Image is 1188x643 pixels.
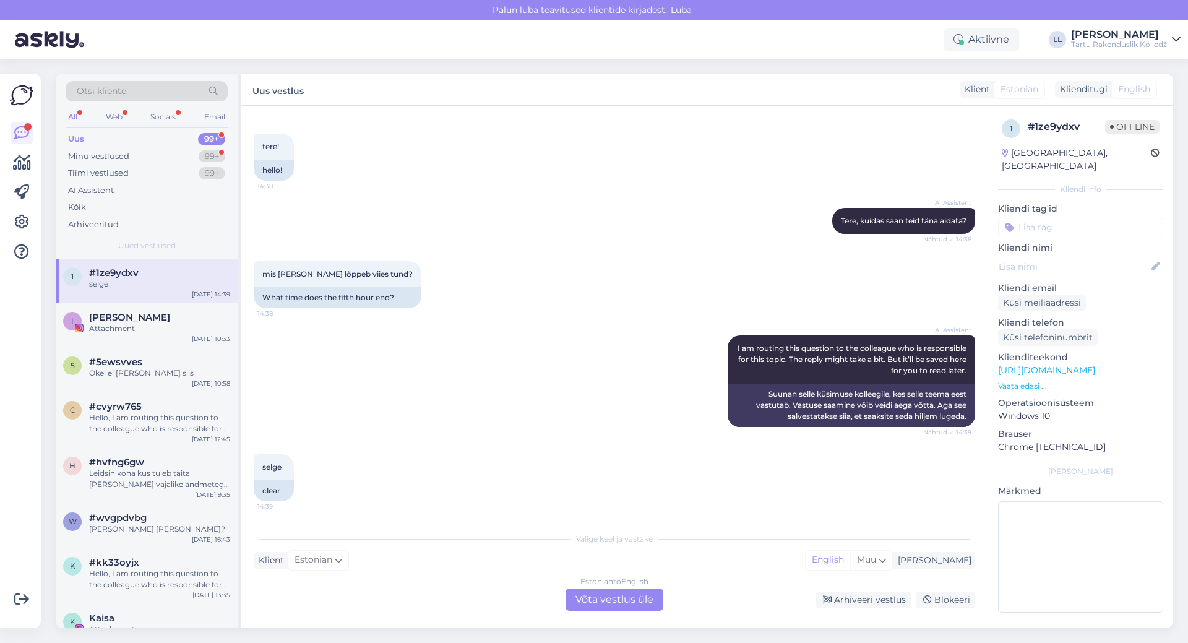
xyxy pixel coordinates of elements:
div: Aktiivne [944,28,1019,51]
span: Nähtud ✓ 14:39 [923,428,971,437]
span: 14:38 [257,309,304,318]
p: Kliendi email [998,282,1163,295]
span: Estonian [295,553,332,567]
div: [DATE] 10:58 [192,379,230,388]
span: I [71,316,74,326]
div: Okei ei [PERSON_NAME] siis [89,368,230,379]
div: [PERSON_NAME] [998,466,1163,477]
div: Klienditugi [1055,83,1108,96]
span: #kk33oyjx [89,557,139,568]
span: AI Assistent [925,198,971,207]
div: [PERSON_NAME] [893,554,971,567]
span: Offline [1105,120,1160,134]
p: Chrome [TECHNICAL_ID] [998,441,1163,454]
div: Attachment [89,323,230,334]
span: AI Assistent [925,326,971,335]
span: Muu [857,554,876,565]
div: Tartu Rakenduslik Kolledž [1071,40,1167,50]
span: #1ze9ydxv [89,267,139,278]
span: 5 [71,361,75,370]
span: c [70,405,75,415]
div: Klient [960,83,990,96]
div: [DATE] 13:35 [192,590,230,600]
div: [GEOGRAPHIC_DATA], [GEOGRAPHIC_DATA] [1002,147,1151,173]
div: Valige keel ja vastake [254,533,975,545]
div: Suunan selle küsimuse kolleegile, kes selle teema eest vastutab. Vastuse saamine võib veidi aega ... [728,384,975,427]
div: [PERSON_NAME] [PERSON_NAME]? [89,524,230,535]
div: Kõik [68,201,86,214]
div: [DATE] 10:33 [192,334,230,343]
div: Socials [148,109,178,125]
div: Arhiveeri vestlus [816,592,911,608]
p: Kliendi tag'id [998,202,1163,215]
span: K [70,617,75,626]
div: 99+ [198,133,225,145]
span: #5ewsvves [89,356,142,368]
span: 1 [1010,124,1012,133]
div: Email [202,109,228,125]
div: [DATE] 9:35 [195,490,230,499]
span: #wvgpdvbg [89,512,147,524]
div: clear [254,480,294,501]
label: Uus vestlus [252,81,304,98]
p: Brauser [998,428,1163,441]
span: Otsi kliente [77,85,126,98]
p: Klienditeekond [998,351,1163,364]
div: Tiimi vestlused [68,167,129,179]
span: w [69,517,77,526]
span: Uued vestlused [118,240,176,251]
span: Kaisa [89,613,114,624]
span: h [69,461,75,470]
div: Kliendi info [998,184,1163,195]
div: 99+ [199,150,225,163]
div: 99+ [199,167,225,179]
div: Minu vestlused [68,150,129,163]
span: 14:38 [257,181,304,191]
div: Uus [68,133,84,145]
div: Blokeeri [916,592,975,608]
img: Askly Logo [10,84,33,107]
span: Estonian [1001,83,1038,96]
p: Vaata edasi ... [998,381,1163,392]
span: Ismail Mirzojev [89,312,170,323]
div: [DATE] 12:45 [192,434,230,444]
div: [DATE] 14:39 [192,290,230,299]
span: Nähtud ✓ 14:38 [923,235,971,244]
div: Leidsin koha kus tuleb täita [PERSON_NAME] vajalike andmetega, et saaks siseveebiga liituda [89,468,230,490]
div: Estonian to English [580,576,648,587]
span: tere! [262,142,279,151]
span: Tere, kuidas saan teid täna aidata? [841,216,966,225]
input: Lisa nimi [999,260,1149,274]
span: 1 [71,272,74,281]
div: # 1ze9ydxv [1028,119,1105,134]
input: Lisa tag [998,218,1163,236]
p: Windows 10 [998,410,1163,423]
div: All [66,109,80,125]
span: English [1118,83,1150,96]
div: [PERSON_NAME] [1071,30,1167,40]
span: k [70,561,75,571]
div: Küsi telefoninumbrit [998,329,1098,346]
a: [URL][DOMAIN_NAME] [998,365,1095,376]
span: #cvyrw765 [89,401,142,412]
div: hello! [254,160,294,181]
div: English [806,551,850,569]
p: Kliendi telefon [998,316,1163,329]
div: Võta vestlus üle [566,589,663,611]
div: Attachment [89,624,230,635]
div: AI Assistent [68,184,114,197]
div: Arhiveeritud [68,218,119,231]
span: I am routing this question to the colleague who is responsible for this topic. The reply might ta... [738,343,968,375]
div: Küsi meiliaadressi [998,295,1086,311]
span: mis [PERSON_NAME] lõppeb viies tund? [262,269,413,278]
a: [PERSON_NAME]Tartu Rakenduslik Kolledž [1071,30,1181,50]
span: #hvfng6gw [89,457,144,468]
p: Märkmed [998,485,1163,498]
div: LL [1049,31,1066,48]
div: selge [89,278,230,290]
div: What time does the fifth hour end? [254,287,421,308]
p: Operatsioonisüsteem [998,397,1163,410]
div: Klient [254,554,284,567]
div: Web [103,109,125,125]
div: Hello, I am routing this question to the colleague who is responsible for this topic. The reply m... [89,412,230,434]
